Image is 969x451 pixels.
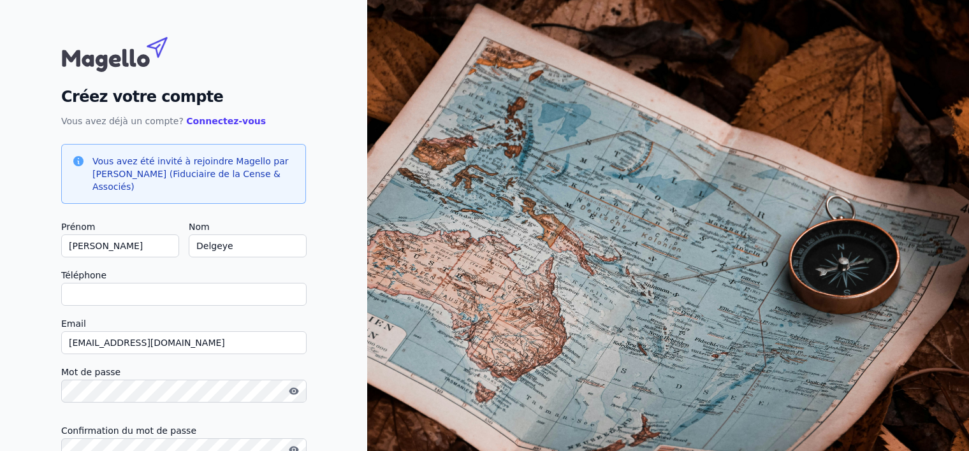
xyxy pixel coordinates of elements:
a: Connectez-vous [186,116,266,126]
img: Magello [61,31,195,75]
h3: Vous avez été invité à rejoindre Magello par [PERSON_NAME] (Fiduciaire de la Cense & Associés) [92,155,295,193]
label: Prénom [61,219,178,234]
p: Vous avez déjà un compte? [61,113,306,129]
label: Nom [189,219,306,234]
label: Téléphone [61,268,306,283]
h2: Créez votre compte [61,85,306,108]
label: Confirmation du mot de passe [61,423,306,438]
label: Email [61,316,306,331]
label: Mot de passe [61,364,306,380]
